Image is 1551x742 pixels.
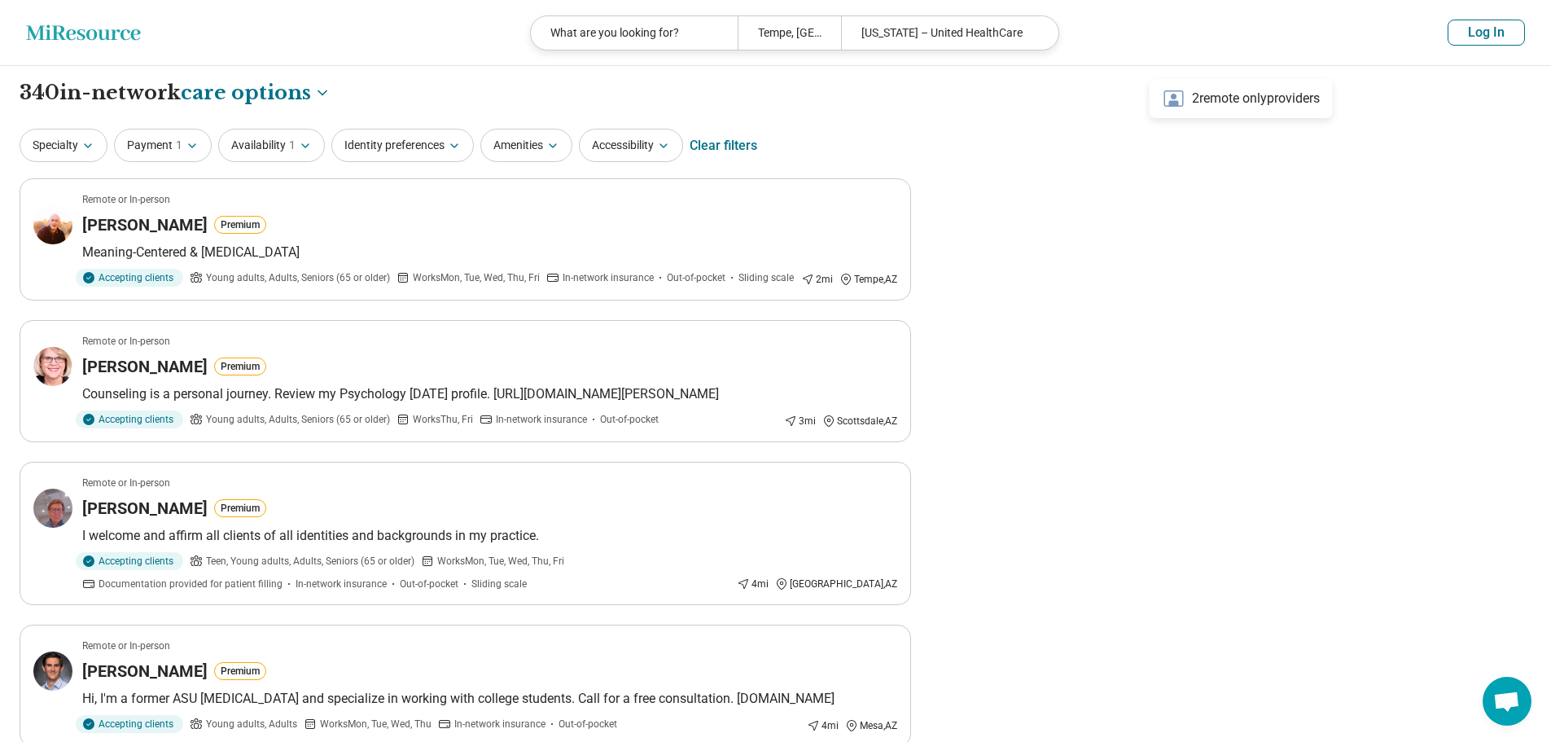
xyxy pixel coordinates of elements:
div: Accepting clients [76,411,183,428]
span: Works Mon, Tue, Wed, Thu [320,717,432,731]
h3: [PERSON_NAME] [82,355,208,378]
span: care options [181,79,311,107]
span: Out-of-pocket [600,412,659,427]
button: Availability1 [218,129,325,162]
p: Hi, I'm a former ASU [MEDICAL_DATA] and specialize in working with college students. Call for a f... [82,689,897,709]
span: In-network insurance [563,270,654,285]
span: Teen, Young adults, Adults, Seniors (65 or older) [206,554,414,569]
p: Remote or In-person [82,192,170,207]
div: Tempe , AZ [839,272,897,287]
span: Documentation provided for patient filling [99,577,283,591]
button: Premium [214,216,266,234]
p: Remote or In-person [82,476,170,490]
span: Works Thu, Fri [413,412,473,427]
div: [GEOGRAPHIC_DATA] , AZ [775,577,897,591]
button: Log In [1448,20,1525,46]
div: Accepting clients [76,552,183,570]
h3: [PERSON_NAME] [82,497,208,520]
div: 2 mi [801,272,833,287]
span: Out-of-pocket [667,270,725,285]
button: Identity preferences [331,129,474,162]
span: In-network insurance [496,412,587,427]
span: Out-of-pocket [559,717,617,731]
span: 1 [176,137,182,154]
p: Remote or In-person [82,639,170,653]
span: Young adults, Adults, Seniors (65 or older) [206,412,390,427]
h3: [PERSON_NAME] [82,660,208,683]
div: Scottsdale , AZ [822,414,897,428]
p: Meaning-Centered & [MEDICAL_DATA] [82,243,897,262]
div: What are you looking for? [531,16,738,50]
div: Accepting clients [76,269,183,287]
div: [US_STATE] – United HealthCare [841,16,1048,50]
button: Specialty [20,129,107,162]
span: Sliding scale [738,270,794,285]
div: 4 mi [807,718,839,733]
span: Young adults, Adults [206,717,297,731]
span: In-network insurance [296,577,387,591]
span: 1 [289,137,296,154]
button: Premium [214,662,266,680]
span: Works Mon, Tue, Wed, Thu, Fri [437,554,564,569]
span: Sliding scale [471,577,527,591]
div: 2 remote only providers [1150,79,1333,118]
div: 4 mi [737,577,769,591]
h3: [PERSON_NAME] [82,213,208,236]
p: Remote or In-person [82,334,170,349]
div: 3 mi [784,414,816,428]
h1: 340 in-network [20,79,331,107]
div: Tempe, [GEOGRAPHIC_DATA] [738,16,841,50]
span: Young adults, Adults, Seniors (65 or older) [206,270,390,285]
div: Mesa , AZ [845,718,897,733]
button: Accessibility [579,129,683,162]
span: Out-of-pocket [400,577,458,591]
span: Works Mon, Tue, Wed, Thu, Fri [413,270,540,285]
div: Open chat [1483,677,1531,726]
p: Counseling is a personal journey. Review my Psychology [DATE] profile. [URL][DOMAIN_NAME][PERSON_... [82,384,897,404]
button: Care options [181,79,331,107]
button: Premium [214,499,266,517]
div: Accepting clients [76,715,183,733]
button: Amenities [480,129,572,162]
p: I welcome and affirm all clients of all identities and backgrounds in my practice. [82,526,897,546]
span: In-network insurance [454,717,545,731]
div: Clear filters [690,126,757,165]
button: Premium [214,358,266,375]
button: Payment1 [114,129,212,162]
